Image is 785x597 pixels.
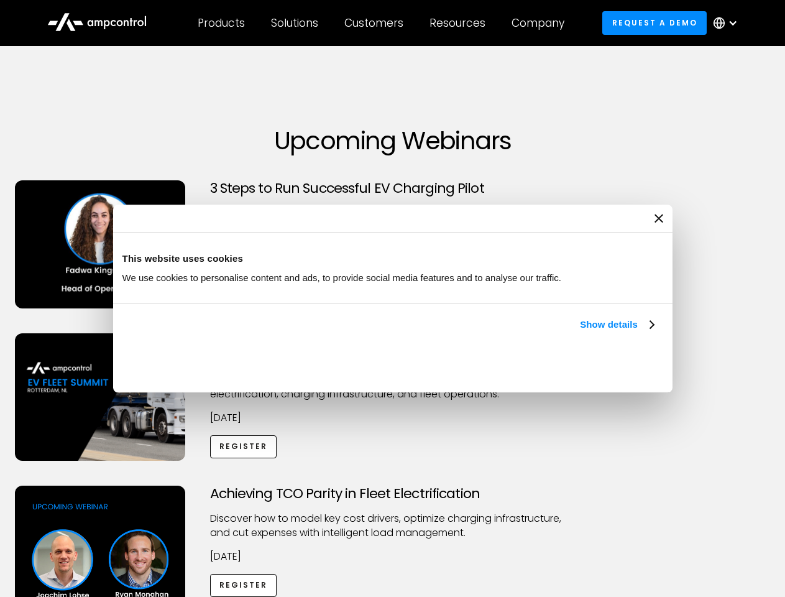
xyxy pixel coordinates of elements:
[480,346,658,382] button: Okay
[198,16,245,30] div: Products
[271,16,318,30] div: Solutions
[512,16,564,30] div: Company
[210,486,576,502] h3: Achieving TCO Parity in Fleet Electrification
[15,126,771,155] h1: Upcoming Webinars
[344,16,403,30] div: Customers
[429,16,485,30] div: Resources
[580,317,653,332] a: Show details
[210,512,576,540] p: Discover how to model key cost drivers, optimize charging infrastructure, and cut expenses with i...
[210,411,576,425] p: [DATE]
[602,11,707,34] a: Request a demo
[210,574,277,597] a: Register
[210,550,576,563] p: [DATE]
[654,214,663,223] button: Close banner
[122,251,663,266] div: This website uses cookies
[210,180,576,197] h3: 3 Steps to Run Successful EV Charging Pilot
[122,272,562,283] span: We use cookies to personalise content and ads, to provide social media features and to analyse ou...
[210,435,277,458] a: Register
